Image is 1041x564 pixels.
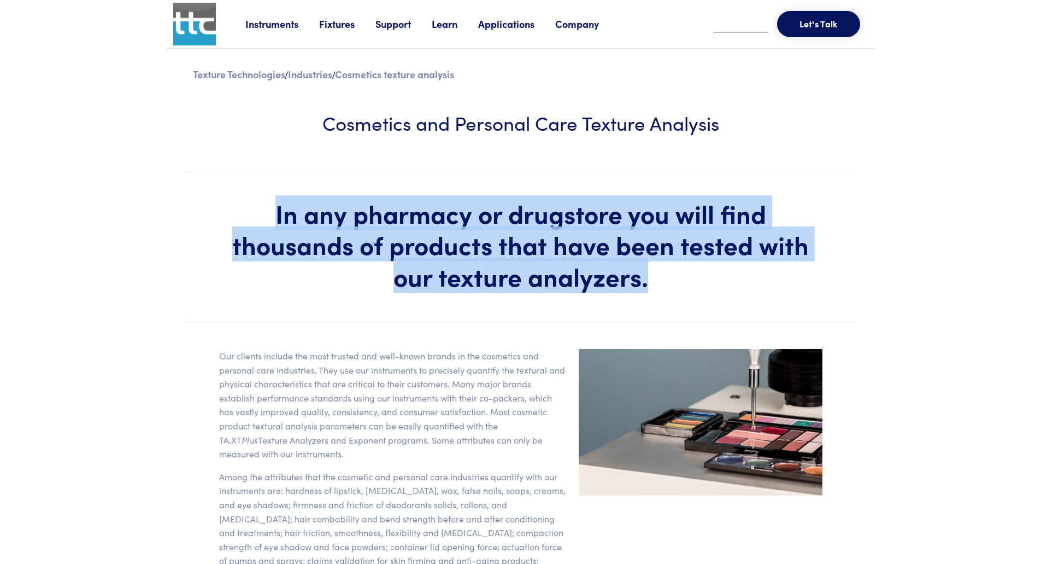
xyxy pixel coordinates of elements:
[219,109,822,136] h3: Cosmetics and Personal Care Texture Analysis
[777,11,860,37] button: Let's Talk
[219,349,566,461] p: Our clients include the most trusted and well-known brands in the cosmetics and personal care ind...
[173,3,216,45] img: ttc_logo_1x1_v1.0.png
[219,197,822,292] h1: In any pharmacy or drugstore you will find thousands of products that have been tested with our t...
[375,17,432,31] a: Support
[579,349,822,496] img: marquee-cosmetics-v1.4.jpg
[555,17,620,31] a: Company
[432,17,478,31] a: Learn
[242,434,258,446] span: Plus
[186,66,855,83] div: / /
[288,67,332,81] a: Industries
[319,17,375,31] a: Fixtures
[245,17,319,31] a: Instruments
[478,17,555,31] a: Applications
[193,67,285,81] a: Texture Technologies
[335,67,454,81] p: Cosmetics texture analysis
